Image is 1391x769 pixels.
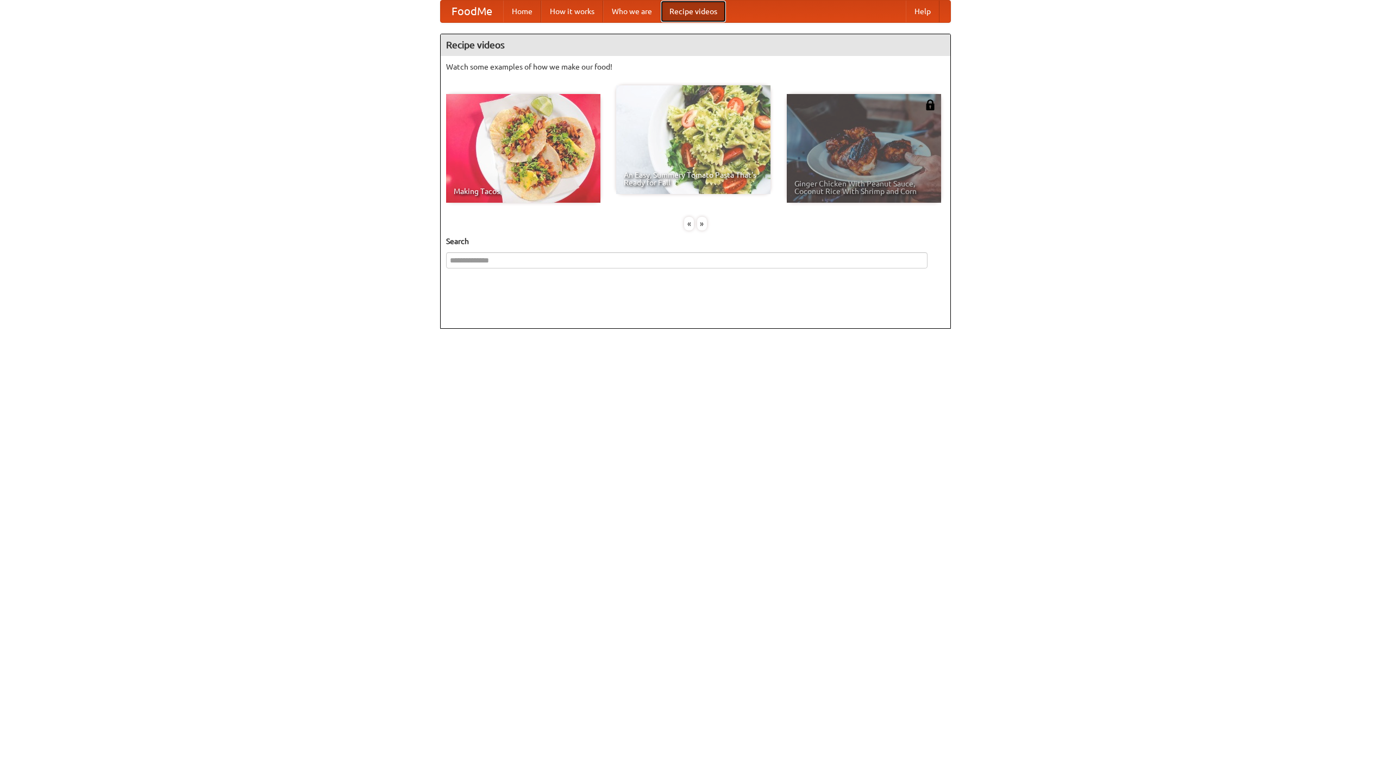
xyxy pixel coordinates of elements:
div: « [684,217,694,230]
h5: Search [446,236,945,247]
span: Making Tacos [454,187,593,195]
a: FoodMe [441,1,503,22]
span: An Easy, Summery Tomato Pasta That's Ready for Fall [624,171,763,186]
p: Watch some examples of how we make our food! [446,61,945,72]
a: An Easy, Summery Tomato Pasta That's Ready for Fall [616,85,770,194]
a: Recipe videos [661,1,726,22]
img: 483408.png [925,99,936,110]
a: Help [906,1,939,22]
a: Who we are [603,1,661,22]
a: Making Tacos [446,94,600,203]
div: » [697,217,707,230]
a: Home [503,1,541,22]
h4: Recipe videos [441,34,950,56]
a: How it works [541,1,603,22]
